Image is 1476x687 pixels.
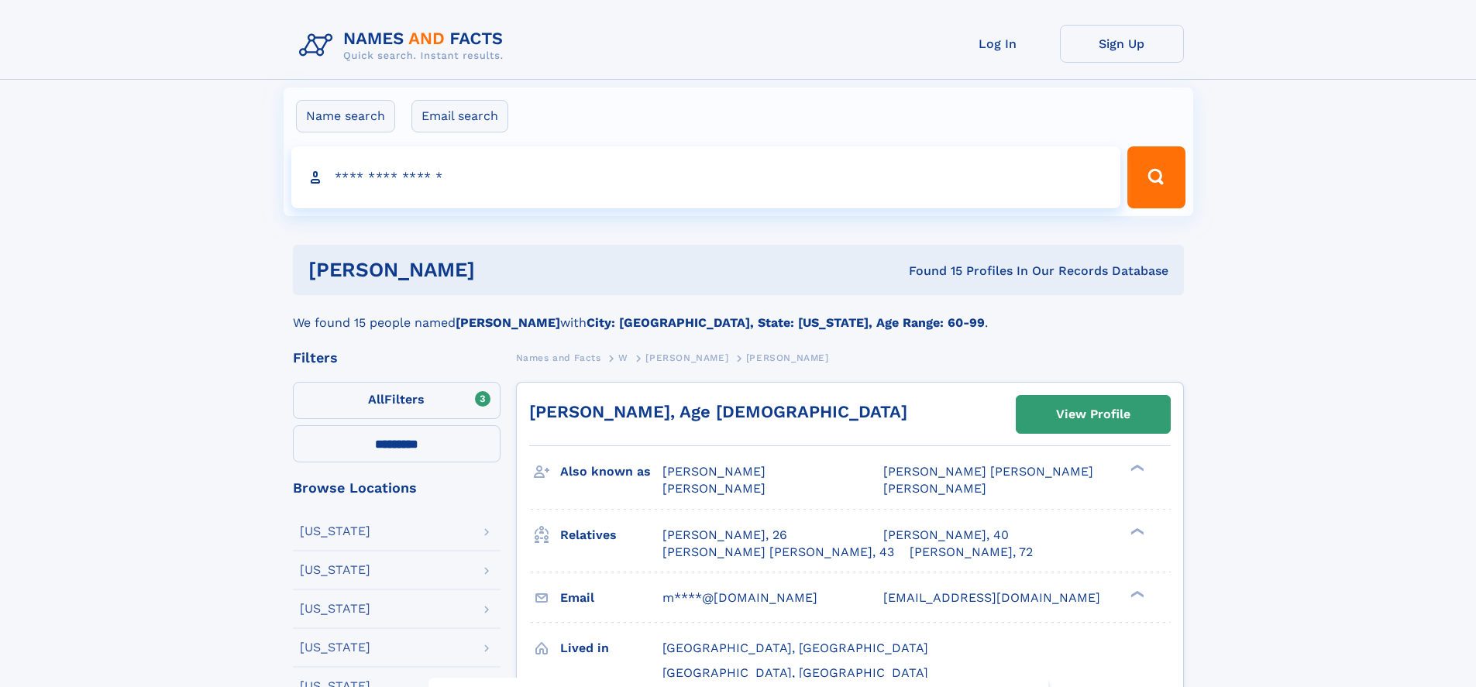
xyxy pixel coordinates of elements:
[560,522,662,548] h3: Relatives
[662,527,787,544] a: [PERSON_NAME], 26
[662,464,766,479] span: [PERSON_NAME]
[293,295,1184,332] div: We found 15 people named with .
[529,402,907,421] a: [PERSON_NAME], Age [DEMOGRAPHIC_DATA]
[1127,463,1145,473] div: ❯
[1060,25,1184,63] a: Sign Up
[1056,397,1130,432] div: View Profile
[618,348,628,367] a: W
[1127,526,1145,536] div: ❯
[293,351,501,365] div: Filters
[368,392,384,407] span: All
[1017,396,1170,433] a: View Profile
[560,635,662,661] h3: Lived in
[645,352,728,363] span: [PERSON_NAME]
[662,481,766,496] span: [PERSON_NAME]
[296,100,395,132] label: Name search
[560,585,662,611] h3: Email
[300,525,370,538] div: [US_STATE]
[662,641,928,655] span: [GEOGRAPHIC_DATA], [GEOGRAPHIC_DATA]
[746,352,829,363] span: [PERSON_NAME]
[300,603,370,615] div: [US_STATE]
[618,352,628,363] span: W
[516,348,601,367] a: Names and Facts
[883,464,1093,479] span: [PERSON_NAME] [PERSON_NAME]
[1127,146,1185,208] button: Search Button
[300,641,370,654] div: [US_STATE]
[560,459,662,485] h3: Also known as
[692,263,1168,280] div: Found 15 Profiles In Our Records Database
[883,590,1100,605] span: [EMAIL_ADDRESS][DOMAIN_NAME]
[645,348,728,367] a: [PERSON_NAME]
[936,25,1060,63] a: Log In
[293,25,516,67] img: Logo Names and Facts
[308,260,692,280] h1: [PERSON_NAME]
[293,481,501,495] div: Browse Locations
[411,100,508,132] label: Email search
[883,481,986,496] span: [PERSON_NAME]
[293,382,501,419] label: Filters
[1127,589,1145,599] div: ❯
[883,527,1009,544] a: [PERSON_NAME], 40
[662,665,928,680] span: [GEOGRAPHIC_DATA], [GEOGRAPHIC_DATA]
[662,544,894,561] a: [PERSON_NAME] [PERSON_NAME], 43
[456,315,560,330] b: [PERSON_NAME]
[587,315,985,330] b: City: [GEOGRAPHIC_DATA], State: [US_STATE], Age Range: 60-99
[910,544,1033,561] a: [PERSON_NAME], 72
[291,146,1121,208] input: search input
[300,564,370,576] div: [US_STATE]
